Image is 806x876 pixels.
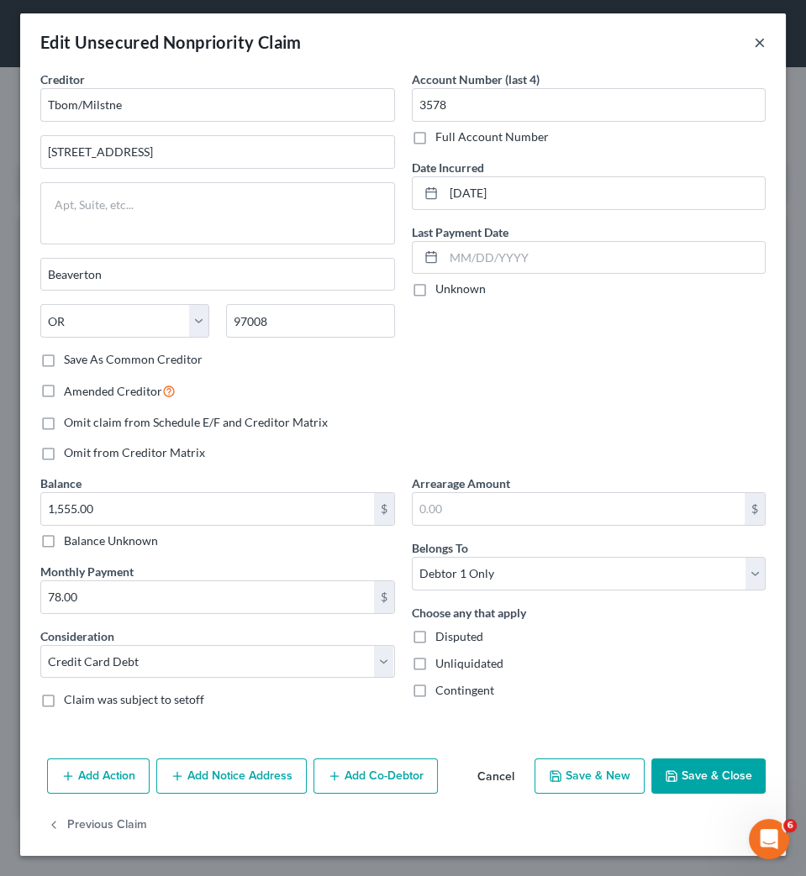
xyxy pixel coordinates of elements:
[64,351,203,368] label: Save As Common Creditor
[412,475,510,492] label: Arrearage Amount
[464,760,528,794] button: Cancel
[40,563,134,580] label: Monthly Payment
[435,281,486,297] label: Unknown
[413,493,745,525] input: 0.00
[412,159,484,176] label: Date Incurred
[41,493,374,525] input: 0.00
[444,177,766,209] input: MM/DD/YYYY
[156,758,307,794] button: Add Notice Address
[435,629,483,643] span: Disputed
[412,71,540,88] label: Account Number (last 4)
[41,136,394,168] input: Enter address...
[412,88,766,122] input: XXXX
[41,581,374,613] input: 0.00
[40,72,85,87] span: Creditor
[535,758,645,794] button: Save & New
[40,30,302,54] div: Edit Unsecured Nonpriority Claim
[435,683,494,697] span: Contingent
[64,415,328,429] span: Omit claim from Schedule E/F and Creditor Matrix
[435,129,549,145] label: Full Account Number
[40,627,114,645] label: Consideration
[313,758,438,794] button: Add Co-Debtor
[749,819,789,859] iframe: Intercom live chat
[226,304,395,338] input: Enter zip...
[64,692,204,706] span: Claim was subject to setoff
[64,445,205,459] span: Omit from Creditor Matrix
[64,532,158,549] label: Balance Unknown
[651,758,766,794] button: Save & Close
[41,259,394,291] input: Enter city...
[412,604,526,622] label: Choose any that apply
[47,807,147,842] button: Previous Claim
[754,32,766,52] button: ×
[40,475,82,492] label: Balance
[783,819,797,832] span: 6
[64,384,162,398] span: Amended Creditor
[374,493,394,525] div: $
[435,656,503,670] span: Unliquidated
[40,88,395,122] input: Search creditor by name...
[374,581,394,613] div: $
[745,493,765,525] div: $
[412,223,508,241] label: Last Payment Date
[47,758,150,794] button: Add Action
[444,242,766,274] input: MM/DD/YYYY
[412,541,468,555] span: Belongs To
